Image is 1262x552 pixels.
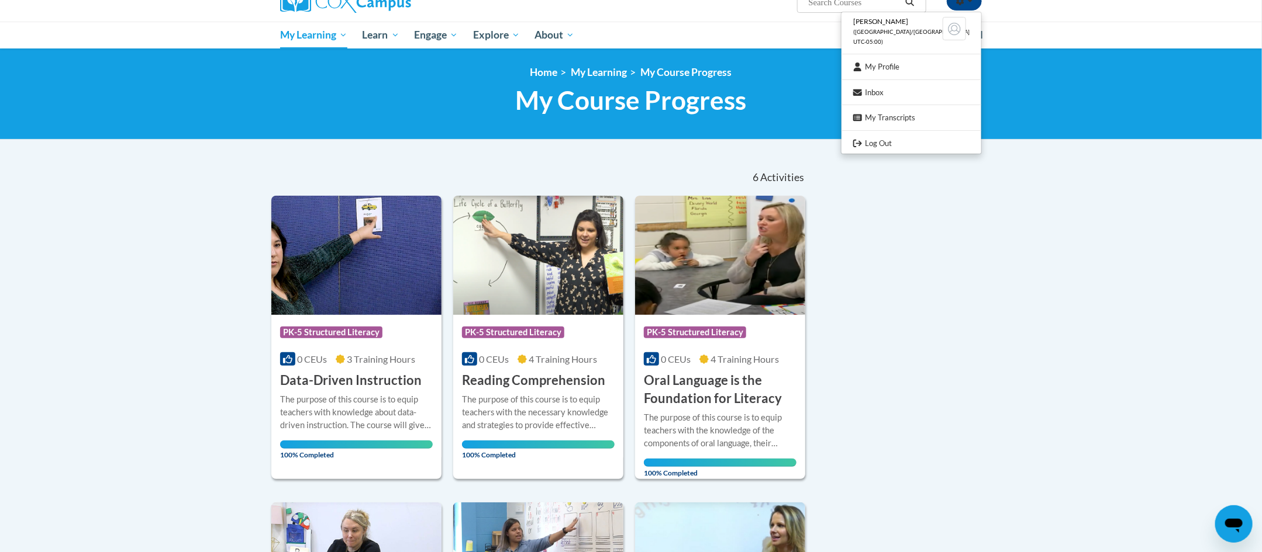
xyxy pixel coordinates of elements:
div: The purpose of this course is to equip teachers with knowledge about data-driven instruction. The... [280,393,433,432]
img: Course Logo [635,196,805,315]
a: About [527,22,582,48]
img: Learner Profile Avatar [943,17,966,40]
div: The purpose of this course is to equip teachers with the necessary knowledge and strategies to pr... [462,393,615,432]
h3: Data-Driven Instruction [280,372,422,390]
span: Engage [414,28,458,42]
span: [PERSON_NAME] [853,17,908,26]
span: 0 CEUs [661,353,691,364]
span: My Learning [280,28,347,42]
a: Home [530,66,558,78]
a: My Learning [571,66,627,78]
h3: Reading Comprehension [462,372,605,390]
span: ([GEOGRAPHIC_DATA]/[GEOGRAPHIC_DATA] UTC-05:00) [853,29,970,45]
span: 4 Training Hours [711,353,779,364]
span: About [535,28,574,42]
a: Explore [466,22,527,48]
span: 100% Completed [644,459,796,477]
span: 0 CEUs [297,353,327,364]
a: My Course Progress [641,66,732,78]
a: My Transcripts [842,110,981,125]
span: PK-5 Structured Literacy [462,327,564,338]
span: 4 Training Hours [529,353,597,364]
span: 100% Completed [462,440,615,459]
span: 100% Completed [280,440,433,459]
div: Your progress [280,440,433,449]
a: My Profile [842,60,981,74]
span: Explore [473,28,520,42]
a: Inbox [842,85,981,100]
span: 0 CEUs [479,353,509,364]
a: Engage [406,22,466,48]
span: 3 Training Hours [347,353,415,364]
div: Your progress [462,440,615,449]
span: Activities [760,171,804,184]
img: Course Logo [271,196,442,315]
iframe: Button to launch messaging window [1215,505,1253,543]
img: Course Logo [453,196,623,315]
a: Course LogoPK-5 Structured Literacy0 CEUs4 Training Hours Reading ComprehensionThe purpose of thi... [453,196,623,478]
div: The purpose of this course is to equip teachers with the knowledge of the components of oral lang... [644,411,796,450]
span: PK-5 Structured Literacy [644,327,746,338]
div: Your progress [644,459,796,467]
a: My Learning [273,22,355,48]
a: Logout [842,136,981,151]
a: Course LogoPK-5 Structured Literacy0 CEUs3 Training Hours Data-Driven InstructionThe purpose of t... [271,196,442,478]
h3: Oral Language is the Foundation for Literacy [644,372,796,408]
span: My Course Progress [516,85,747,116]
span: 6 [753,171,758,184]
a: Course LogoPK-5 Structured Literacy0 CEUs4 Training Hours Oral Language is the Foundation for Lit... [635,196,805,478]
span: PK-5 Structured Literacy [280,327,382,338]
div: Main menu [263,22,999,48]
a: Learn [355,22,407,48]
span: Learn [363,28,399,42]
